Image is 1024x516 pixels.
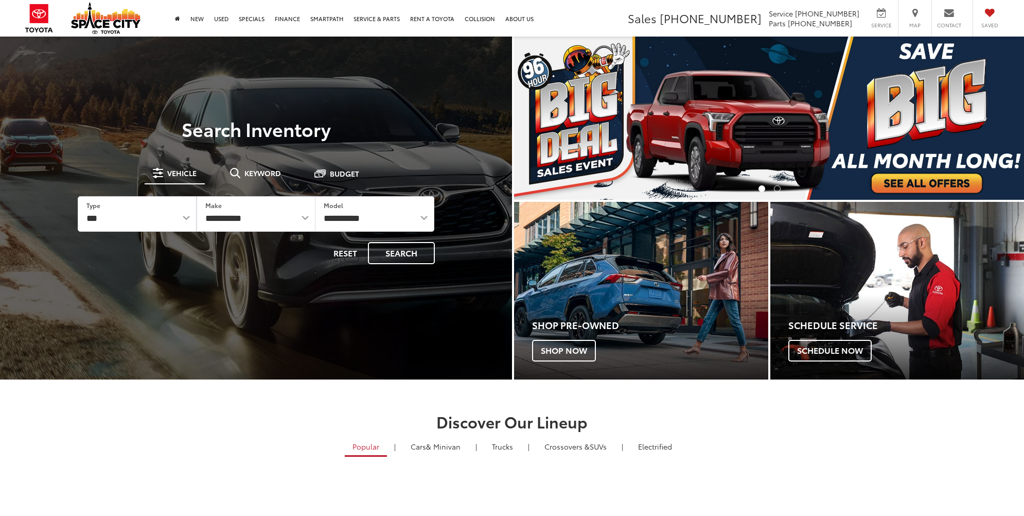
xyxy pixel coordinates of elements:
h4: Shop Pre-Owned [532,320,768,331]
span: Crossovers & [544,441,590,452]
button: Click to view next picture. [947,57,1024,179]
span: Schedule Now [788,340,872,362]
li: | [473,441,480,452]
span: Contact [937,22,961,29]
span: Saved [978,22,1001,29]
img: Big Deal Sales Event [514,37,1024,200]
span: & Minivan [426,441,461,452]
a: Shop Pre-Owned Shop Now [514,202,768,380]
span: Parts [769,18,786,28]
button: Reset [325,242,366,264]
div: Toyota [514,202,768,380]
span: Vehicle [167,169,197,177]
h2: Discover Our Lineup [149,413,875,430]
label: Make [205,201,222,210]
li: | [619,441,626,452]
li: | [525,441,532,452]
a: SUVs [537,438,614,455]
span: Sales [628,10,657,26]
a: Trucks [484,438,521,455]
h3: Search Inventory [43,118,469,139]
li: Go to slide number 2. [774,185,781,192]
a: Cars [403,438,468,455]
button: Click to view previous picture. [514,57,591,179]
span: Service [870,22,893,29]
li: Go to slide number 1. [758,185,765,192]
label: Type [86,201,100,210]
span: [PHONE_NUMBER] [660,10,762,26]
span: Shop Now [532,340,596,362]
label: Model [324,201,343,210]
a: Popular [345,438,387,457]
div: carousel slide number 1 of 2 [514,37,1024,200]
span: [PHONE_NUMBER] [788,18,852,28]
span: Budget [330,170,359,177]
section: Carousel section with vehicle pictures - may contain disclaimers. [514,37,1024,200]
a: Electrified [630,438,680,455]
img: Space City Toyota [71,2,140,34]
button: Search [368,242,435,264]
li: | [392,441,398,452]
span: Service [769,8,793,19]
span: Map [904,22,926,29]
span: Keyword [244,169,281,177]
span: [PHONE_NUMBER] [795,8,859,19]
